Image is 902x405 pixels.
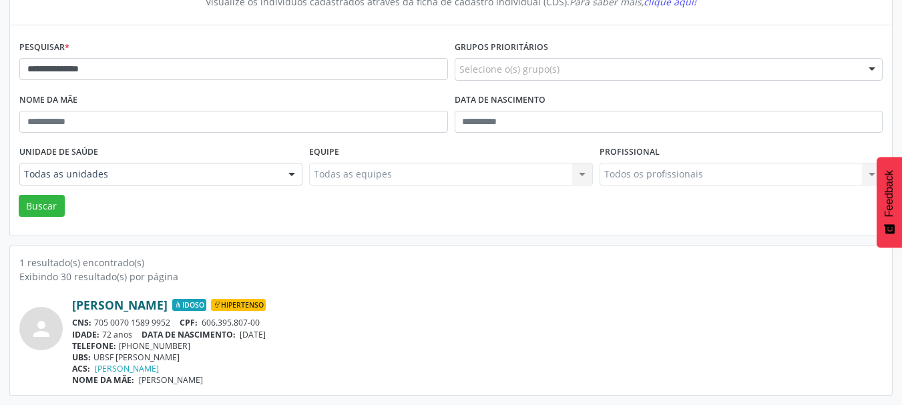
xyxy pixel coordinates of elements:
[24,167,275,181] span: Todas as unidades
[72,352,91,363] span: UBS:
[72,374,134,386] span: NOME DA MÃE:
[240,329,266,340] span: [DATE]
[139,374,203,386] span: [PERSON_NAME]
[455,90,545,111] label: Data de nascimento
[72,329,883,340] div: 72 anos
[142,329,236,340] span: DATA DE NASCIMENTO:
[72,298,168,312] a: [PERSON_NAME]
[211,299,266,311] span: Hipertenso
[19,90,77,111] label: Nome da mãe
[202,317,260,328] span: 606.395.807-00
[883,170,895,217] span: Feedback
[72,363,90,374] span: ACS:
[19,270,883,284] div: Exibindo 30 resultado(s) por página
[72,317,883,328] div: 705 0070 1589 9952
[309,142,339,163] label: Equipe
[180,317,198,328] span: CPF:
[19,37,69,58] label: Pesquisar
[455,37,548,58] label: Grupos prioritários
[72,329,99,340] span: IDADE:
[19,195,65,218] button: Buscar
[877,157,902,248] button: Feedback - Mostrar pesquisa
[600,142,660,163] label: Profissional
[172,299,206,311] span: Idoso
[95,363,159,374] a: [PERSON_NAME]
[19,142,98,163] label: Unidade de saúde
[72,317,91,328] span: CNS:
[459,62,559,76] span: Selecione o(s) grupo(s)
[72,340,883,352] div: [PHONE_NUMBER]
[29,317,53,341] i: person
[19,256,883,270] div: 1 resultado(s) encontrado(s)
[72,340,116,352] span: TELEFONE:
[72,352,883,363] div: UBSF [PERSON_NAME]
